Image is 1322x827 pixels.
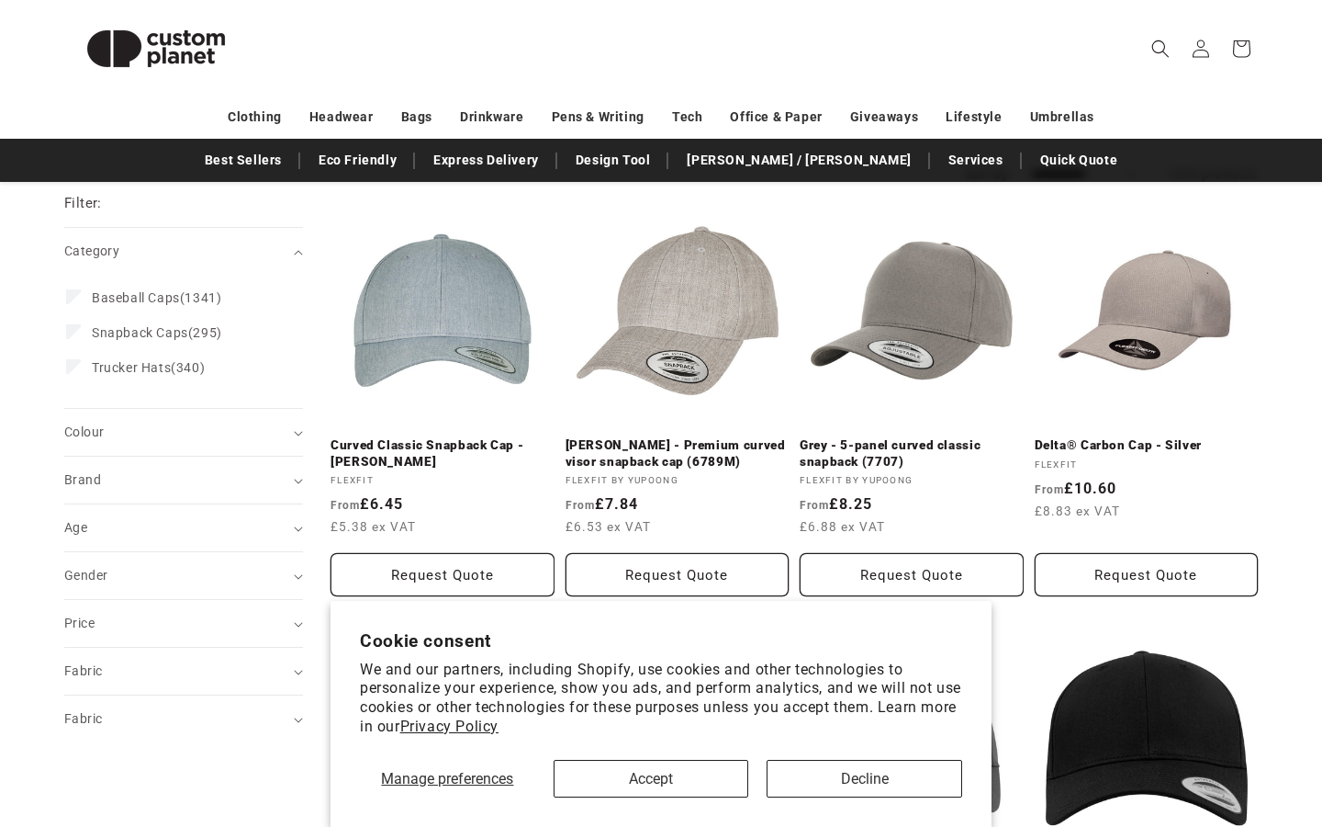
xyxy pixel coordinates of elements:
span: (295) [92,324,222,341]
button: Request Quote [800,553,1024,596]
span: (1341) [92,289,221,306]
button: Accept [554,760,749,798]
span: Trucker Hats [92,360,171,375]
a: Delta® Carbon Cap - Silver [1035,437,1259,454]
a: Pens & Writing [552,101,644,133]
a: Services [939,144,1013,176]
summary: Fabric (0 selected) [64,648,303,695]
a: Eco Friendly [309,144,406,176]
button: Decline [767,760,962,798]
a: Lifestyle [946,101,1002,133]
summary: Colour (0 selected) [64,409,303,456]
a: Design Tool [566,144,660,176]
summary: Category (0 selected) [64,228,303,275]
a: Tech [672,101,702,133]
span: Fabric [64,663,102,678]
summary: Price [64,600,303,647]
a: [PERSON_NAME] - Premium curved visor snapback cap (6789M) [566,437,790,470]
a: Umbrellas [1030,101,1094,133]
span: Price [64,616,95,630]
span: Category [64,244,119,258]
summary: Brand (0 selected) [64,457,303,504]
button: Manage preferences [360,760,535,798]
summary: Search [1140,28,1181,69]
div: Виджет чата [1007,629,1322,827]
iframe: Chat Widget [1007,629,1322,827]
summary: Fabric (0 selected) [64,696,303,742]
a: Curved Classic Snapback Cap - [PERSON_NAME] [330,437,555,470]
span: Brand [64,472,101,487]
span: Age [64,520,87,535]
span: Snapback Caps [92,325,188,340]
p: We and our partners, including Shopify, use cookies and other technologies to personalize your ex... [360,661,962,737]
span: Manage preferences [381,770,513,787]
a: Giveaways [850,101,918,133]
h2: Cookie consent [360,630,962,651]
summary: Gender (0 selected) [64,552,303,599]
a: Clothing [228,101,282,133]
span: Colour [64,425,104,439]
button: Request Quote [566,553,790,596]
a: Headwear [309,101,374,133]
span: (340) [92,359,205,376]
a: Quick Quote [1031,144,1127,176]
span: Fabric [64,711,102,726]
summary: Age (0 selected) [64,504,303,551]
a: [PERSON_NAME] / [PERSON_NAME] [678,144,920,176]
button: Request Quote [1035,553,1259,596]
a: Express Delivery [424,144,548,176]
img: Custom Planet [64,7,248,90]
button: Request Quote [330,553,555,596]
span: Gender [64,568,107,583]
a: Privacy Policy [400,718,499,735]
a: Office & Paper [730,101,822,133]
a: Grey - 5-panel curved classic snapback (7707) [800,437,1024,470]
span: Baseball Caps [92,290,180,305]
a: Drinkware [460,101,523,133]
a: Best Sellers [196,144,291,176]
a: Bags [401,101,432,133]
h2: Filter: [64,193,102,214]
